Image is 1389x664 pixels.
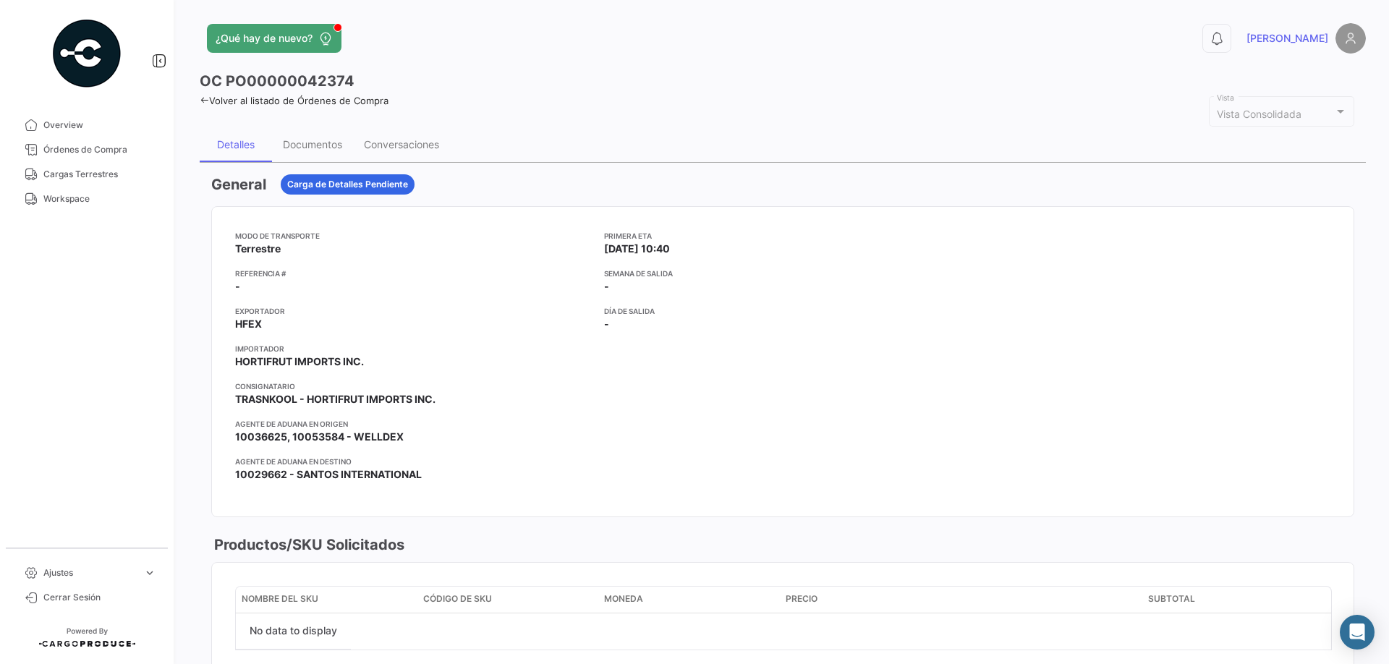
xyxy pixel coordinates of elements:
button: ¿Qué hay de nuevo? [207,24,341,53]
div: Abrir Intercom Messenger [1340,615,1375,650]
app-card-info-title: Importador [235,343,592,354]
a: Workspace [12,187,162,211]
div: Conversaciones [364,138,439,150]
span: Nombre del SKU [242,592,318,605]
a: Cargas Terrestres [12,162,162,187]
app-card-info-title: Referencia # [235,268,592,279]
h3: General [211,174,266,195]
img: powered-by.png [51,17,123,90]
datatable-header-cell: Moneda [598,587,780,613]
span: Terrestre [235,242,281,256]
span: 10036625, 10053584 - WELLDEX [235,430,404,444]
app-card-info-title: Exportador [235,305,592,317]
span: Órdenes de Compra [43,143,156,156]
span: expand_more [143,566,156,579]
span: [DATE] 10:40 [604,242,670,256]
div: Detalles [217,138,255,150]
span: TRASNKOOL - HORTIFRUT IMPORTS INC. [235,392,436,407]
span: Overview [43,119,156,132]
span: Moneda [604,592,643,605]
app-card-info-title: Día de Salida [604,305,961,317]
mat-select-trigger: Vista Consolidada [1217,108,1301,120]
span: Ajustes [43,566,137,579]
app-card-info-title: Agente de Aduana en Origen [235,418,592,430]
span: Cargas Terrestres [43,168,156,181]
span: HFEX [235,317,262,331]
span: Workspace [43,192,156,205]
app-card-info-title: Semana de Salida [604,268,961,279]
h3: OC PO00000042374 [200,71,354,91]
img: placeholder-user.png [1335,23,1366,54]
a: Overview [12,113,162,137]
span: - [604,317,609,331]
app-card-info-title: Consignatario [235,380,592,392]
app-card-info-title: Primera ETA [604,230,961,242]
span: Precio [786,592,817,605]
datatable-header-cell: Nombre del SKU [236,587,417,613]
span: - [235,279,240,294]
span: Subtotal [1148,592,1195,605]
a: Órdenes de Compra [12,137,162,162]
span: Cerrar Sesión [43,591,156,604]
span: ¿Qué hay de nuevo? [216,31,313,46]
span: HORTIFRUT IMPORTS INC. [235,354,364,369]
datatable-header-cell: Código de SKU [417,587,599,613]
div: No data to display [236,613,351,650]
span: [PERSON_NAME] [1246,31,1328,46]
span: Carga de Detalles Pendiente [287,178,408,191]
h3: Productos/SKU Solicitados [211,535,404,555]
app-card-info-title: Modo de Transporte [235,230,592,242]
div: Documentos [283,138,342,150]
span: - [604,279,609,294]
span: Código de SKU [423,592,492,605]
a: Volver al listado de Órdenes de Compra [200,95,388,106]
app-card-info-title: Agente de Aduana en Destino [235,456,592,467]
span: 10029662 - SANTOS INTERNATIONAL [235,467,422,482]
